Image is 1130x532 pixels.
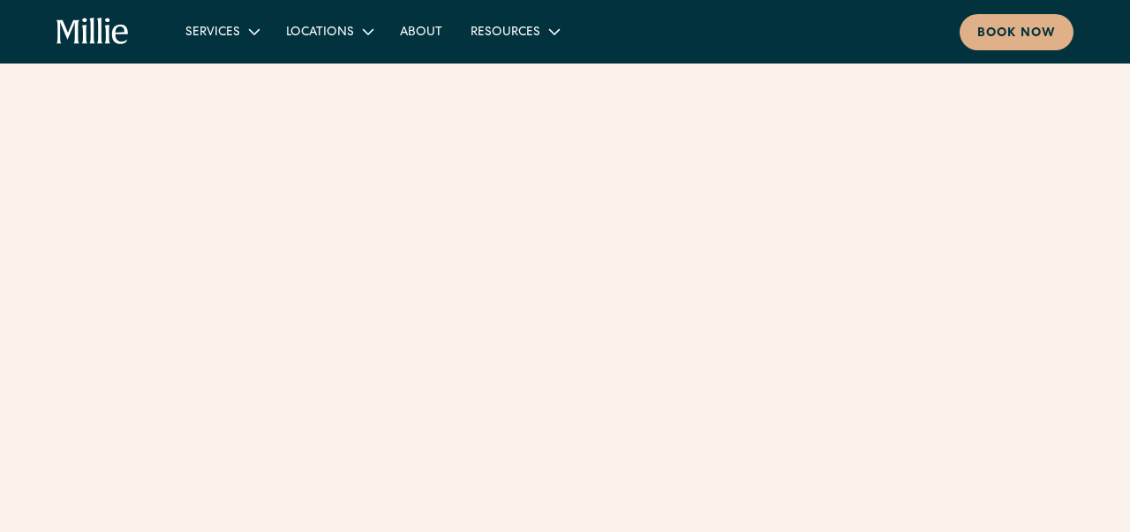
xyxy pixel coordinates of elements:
[56,18,129,46] a: home
[977,25,1056,43] div: Book now
[960,14,1073,50] a: Book now
[185,24,240,42] div: Services
[171,17,272,46] div: Services
[471,24,540,42] div: Resources
[286,24,354,42] div: Locations
[386,17,456,46] a: About
[272,17,386,46] div: Locations
[456,17,572,46] div: Resources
